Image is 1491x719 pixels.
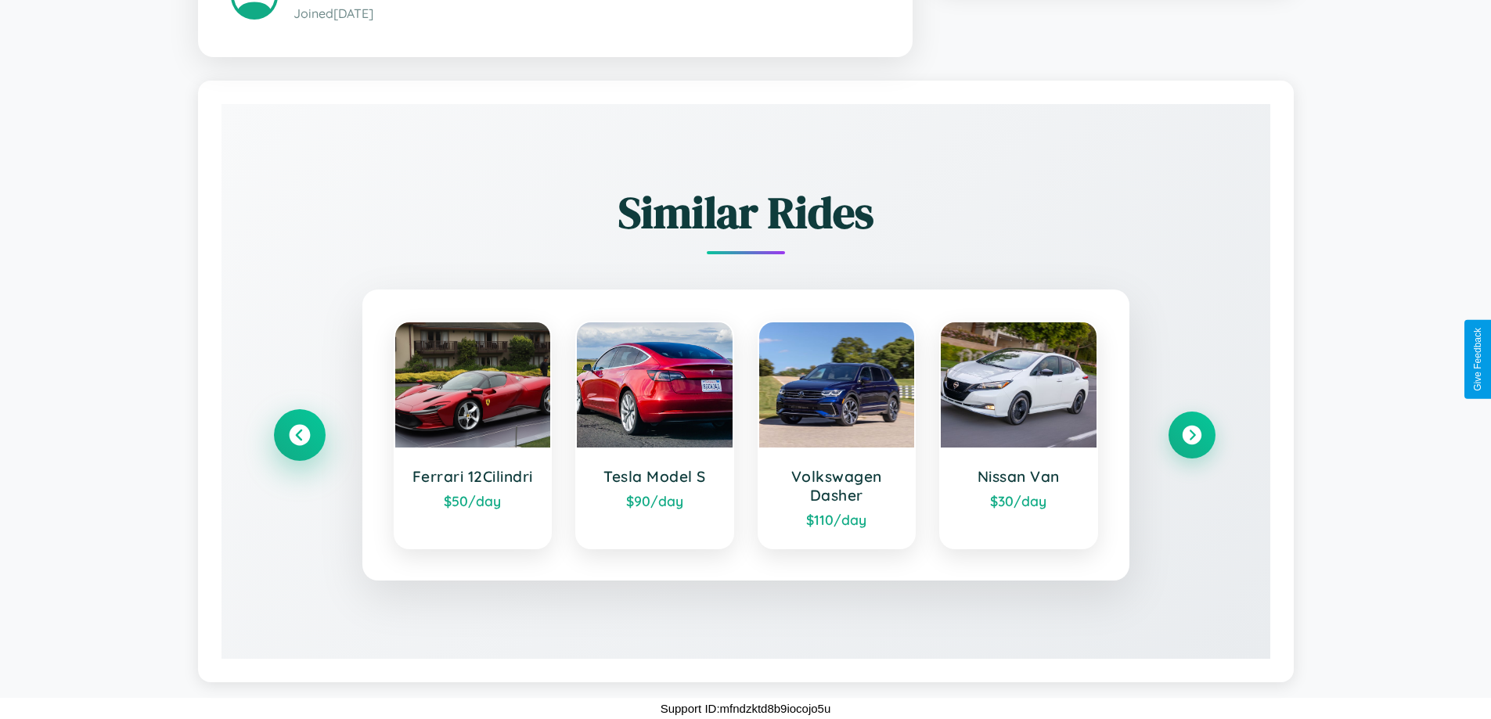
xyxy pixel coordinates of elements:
[294,2,880,25] p: Joined [DATE]
[956,492,1081,509] div: $ 30 /day
[775,511,899,528] div: $ 110 /day
[775,467,899,505] h3: Volkswagen Dasher
[939,321,1098,549] a: Nissan Van$30/day
[661,698,831,719] p: Support ID: mfndzktd8b9iocojo5u
[575,321,734,549] a: Tesla Model S$90/day
[592,492,717,509] div: $ 90 /day
[411,467,535,486] h3: Ferrari 12Cilindri
[394,321,553,549] a: Ferrari 12Cilindri$50/day
[758,321,917,549] a: Volkswagen Dasher$110/day
[1472,328,1483,391] div: Give Feedback
[411,492,535,509] div: $ 50 /day
[956,467,1081,486] h3: Nissan Van
[276,182,1215,243] h2: Similar Rides
[592,467,717,486] h3: Tesla Model S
